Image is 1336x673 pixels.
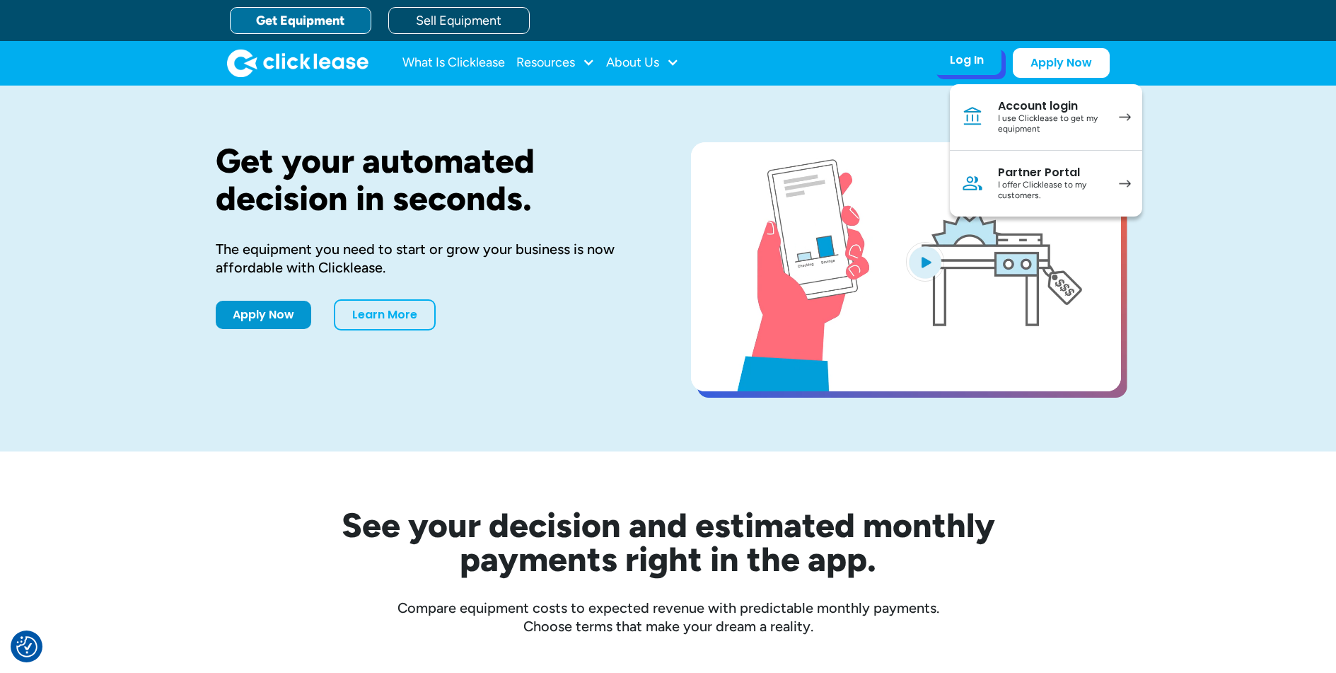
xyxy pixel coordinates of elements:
div: Log In [950,53,984,67]
img: arrow [1119,113,1131,121]
div: Account login [998,99,1105,113]
a: Apply Now [216,301,311,329]
div: Resources [516,49,595,77]
a: Partner PortalI offer Clicklease to my customers. [950,151,1142,217]
a: home [227,49,368,77]
img: arrow [1119,180,1131,188]
a: Sell Equipment [388,7,530,34]
div: Partner Portal [998,166,1105,180]
a: What Is Clicklease [402,49,505,77]
a: Learn More [334,299,436,330]
nav: Log In [950,84,1142,217]
img: Blue play button logo on a light blue circular background [906,242,944,282]
div: About Us [606,49,679,77]
img: Person icon [961,172,984,195]
div: The equipment you need to start or grow your business is now affordable with Clicklease. [216,240,646,277]
div: Compare equipment costs to expected revenue with predictable monthly payments. Choose terms that ... [216,599,1121,635]
h2: See your decision and estimated monthly payments right in the app. [272,508,1064,576]
img: Clicklease logo [227,49,368,77]
a: Get Equipment [230,7,371,34]
img: Revisit consent button [16,636,37,657]
a: Account loginI use Clicklease to get my equipment [950,84,1142,151]
button: Consent Preferences [16,636,37,657]
h1: Get your automated decision in seconds. [216,142,646,217]
div: I use Clicklease to get my equipment [998,113,1105,135]
a: open lightbox [691,142,1121,391]
img: Bank icon [961,105,984,128]
div: I offer Clicklease to my customers. [998,180,1105,202]
a: Apply Now [1013,48,1110,78]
